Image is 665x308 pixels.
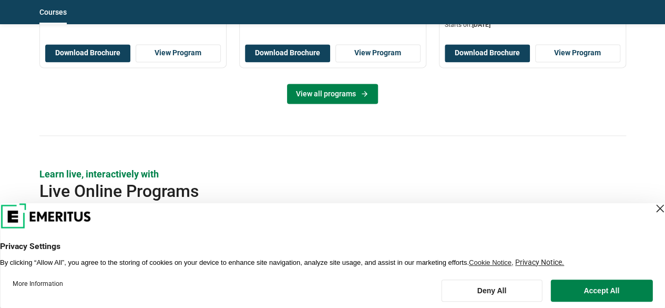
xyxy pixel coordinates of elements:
a: View all programs [287,84,378,104]
p: Learn live, interactively with [39,167,626,181]
a: View Program [136,44,221,62]
p: Starts on: [445,21,620,29]
span: [DATE] [472,21,490,28]
button: Download Brochure [45,44,130,62]
button: Download Brochure [445,44,530,62]
h2: Live Online Programs [39,181,567,202]
p: By Universities [39,202,626,215]
a: View Program [535,44,620,62]
a: View Program [335,44,421,62]
button: Download Brochure [245,44,330,62]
